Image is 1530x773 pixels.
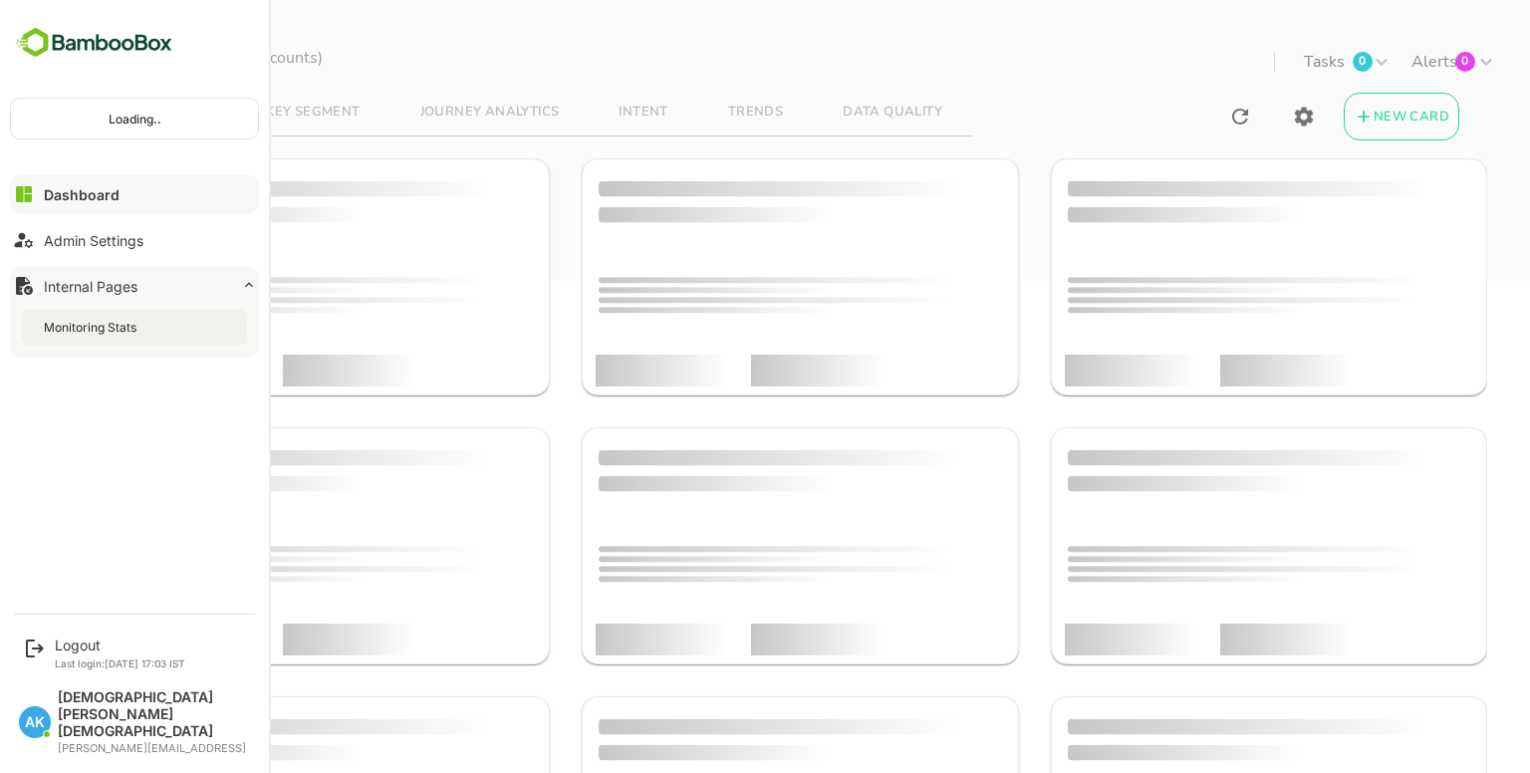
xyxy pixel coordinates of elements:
div: Admin Settings [44,232,143,249]
span: INTENT [549,105,598,121]
span: KEY SEGMENT [196,105,290,121]
div: Internal Pages [44,278,137,295]
span: DATA QUALITY [773,105,873,121]
p: 0 [1283,52,1303,71]
span: TRENDS [658,105,713,121]
div: Logout [55,637,185,653]
div: Dashboard [44,186,120,203]
img: BambooboxFullLogoMark.5f36c76dfaba33ec1ec1367b70bb1252.svg [10,24,178,62]
div: AK [19,706,51,738]
p: Last login: [DATE] 17:03 IST [55,657,185,669]
button: Admin Settings [10,220,259,260]
div: Loading.. [11,99,258,138]
p: Tasks [1234,53,1274,72]
div: [PERSON_NAME][EMAIL_ADDRESS] [58,742,249,755]
button: Refresh All Card [1147,93,1194,140]
span: New Card [1284,104,1380,129]
div: wrapped label tabs example [44,88,902,135]
button: Internal Pages [10,266,259,306]
span: INSIGHTS [74,105,136,121]
p: Alerts [1342,53,1382,72]
button: New Card [1274,93,1390,140]
div: Monitoring Stats [44,319,140,336]
div: [DEMOGRAPHIC_DATA][PERSON_NAME][DEMOGRAPHIC_DATA] [58,689,249,740]
button: Dashboard [10,174,259,214]
button: Settings [1210,93,1258,140]
p: 0 [1386,52,1405,71]
span: JOURNEY ANALYTICS [351,105,490,121]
